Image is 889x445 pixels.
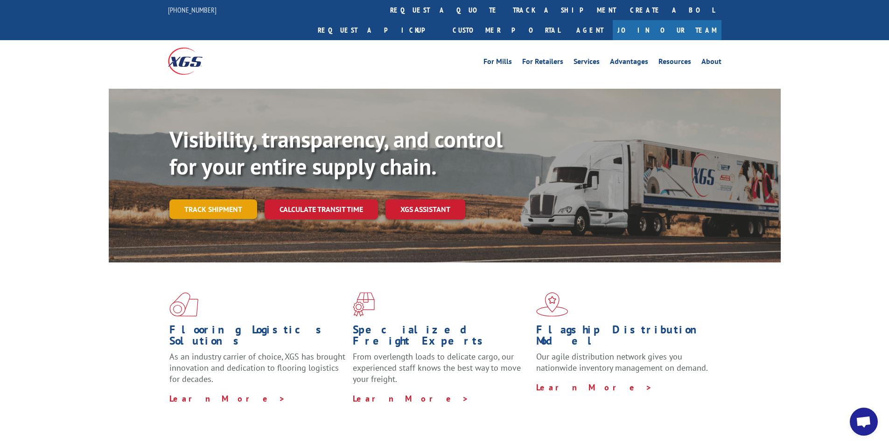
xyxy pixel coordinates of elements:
span: As an industry carrier of choice, XGS has brought innovation and dedication to flooring logistics... [169,351,345,384]
img: xgs-icon-flagship-distribution-model-red [536,292,568,317]
img: xgs-icon-total-supply-chain-intelligence-red [169,292,198,317]
a: Resources [658,58,691,68]
a: Advantages [610,58,648,68]
a: About [701,58,721,68]
p: From overlength loads to delicate cargo, our experienced staff knows the best way to move your fr... [353,351,529,393]
a: [PHONE_NUMBER] [168,5,217,14]
a: Learn More > [536,382,652,393]
a: Services [574,58,600,68]
h1: Flooring Logistics Solutions [169,324,346,351]
a: Learn More > [353,393,469,404]
img: xgs-icon-focused-on-flooring-red [353,292,375,317]
a: Learn More > [169,393,286,404]
b: Visibility, transparency, and control for your entire supply chain. [169,125,503,181]
a: Request a pickup [311,20,446,40]
h1: Specialized Freight Experts [353,324,529,351]
div: Open chat [850,408,878,436]
a: Agent [567,20,613,40]
h1: Flagship Distribution Model [536,324,713,351]
a: For Mills [483,58,512,68]
a: XGS ASSISTANT [385,199,465,219]
a: Track shipment [169,199,257,219]
a: For Retailers [522,58,563,68]
a: Join Our Team [613,20,721,40]
span: Our agile distribution network gives you nationwide inventory management on demand. [536,351,708,373]
a: Calculate transit time [265,199,378,219]
a: Customer Portal [446,20,567,40]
